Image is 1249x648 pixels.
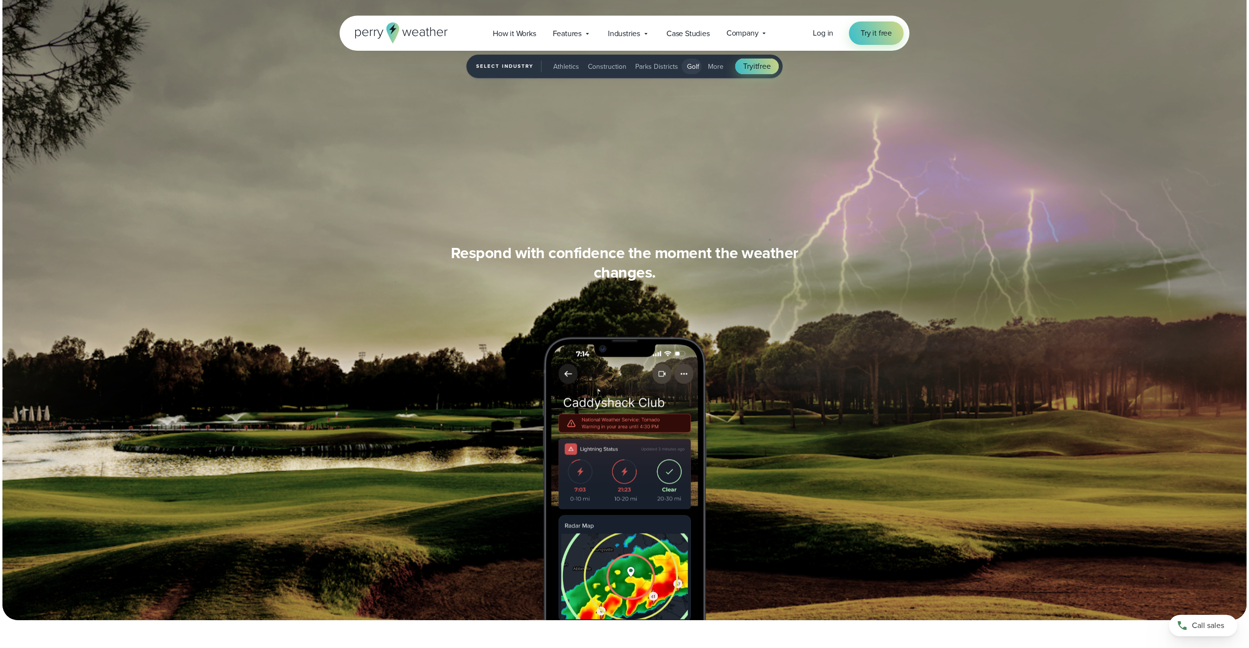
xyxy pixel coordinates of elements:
[683,59,703,74] button: Golf
[549,59,583,74] button: Athletics
[861,27,892,39] span: Try it free
[553,61,579,72] span: Athletics
[666,28,710,40] span: Case Studies
[553,28,582,40] span: Features
[849,21,904,45] a: Try it free
[726,27,759,39] span: Company
[743,61,770,72] span: Try free
[484,23,544,43] a: How it Works
[493,28,536,40] span: How it Works
[1192,620,1224,631] span: Call sales
[687,61,699,72] span: Golf
[735,59,778,74] a: Tryitfree
[588,61,626,72] span: Construction
[635,61,678,72] span: Parks Districts
[1169,615,1237,636] a: Call sales
[704,59,727,74] button: More
[813,27,833,39] a: Log in
[437,243,812,282] h3: Respond with confidence the moment the weather changes.
[608,28,640,40] span: Industries
[631,59,682,74] button: Parks Districts
[658,23,718,43] a: Case Studies
[708,61,724,72] span: More
[476,61,542,72] span: Select Industry
[753,61,758,72] span: it
[584,59,630,74] button: Construction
